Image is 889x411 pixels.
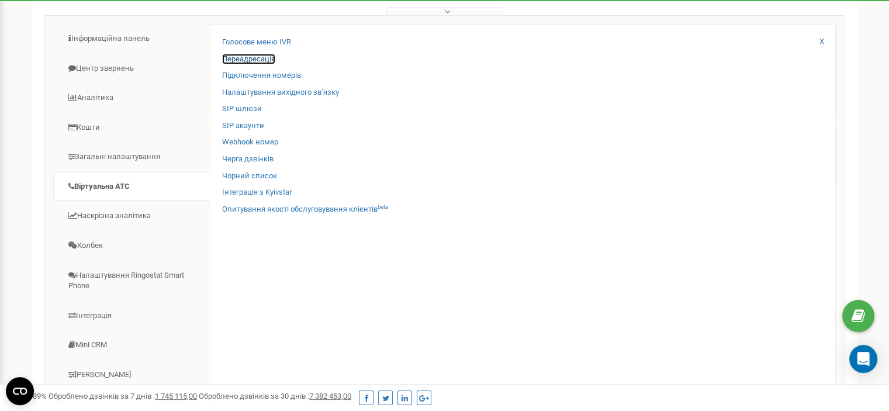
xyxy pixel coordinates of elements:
a: Чорний список [222,171,277,182]
u: 1 745 115,00 [155,392,197,400]
u: 7 382 453,00 [309,392,351,400]
a: Налаштування вихідного зв’язку [222,87,339,98]
a: Налаштування Ringostat Smart Phone [53,261,210,301]
a: Центр звернень [53,54,210,83]
sup: beta [378,203,388,210]
a: Черга дзвінків [222,154,274,165]
a: Опитування якості обслуговування клієнтівbeta [222,204,388,215]
a: Кошти [53,113,210,142]
a: Загальні налаштування [53,143,210,171]
a: Інформаційна панель [53,25,210,53]
a: SIP шлюзи [222,103,262,115]
a: Інтеграція з Kyivstar [222,187,292,198]
span: Оброблено дзвінків за 7 днів : [49,392,197,400]
a: Колбек [53,232,210,260]
div: Open Intercom Messenger [849,345,877,373]
a: X [819,36,824,47]
a: Інтеграція [53,302,210,330]
a: Підключення номерів [222,70,301,81]
span: Оброблено дзвінків за 30 днів : [199,392,351,400]
a: Голосове меню IVR [222,37,291,48]
a: Переадресація [222,54,275,65]
a: Віртуальна АТС [53,172,210,201]
a: Наскрізна аналітика [53,202,210,230]
a: [PERSON_NAME] [53,361,210,389]
a: Webhook номер [222,137,278,148]
button: Open CMP widget [6,377,34,405]
a: SIP акаунти [222,120,264,132]
a: Аналiтика [53,84,210,112]
a: Mini CRM [53,331,210,360]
